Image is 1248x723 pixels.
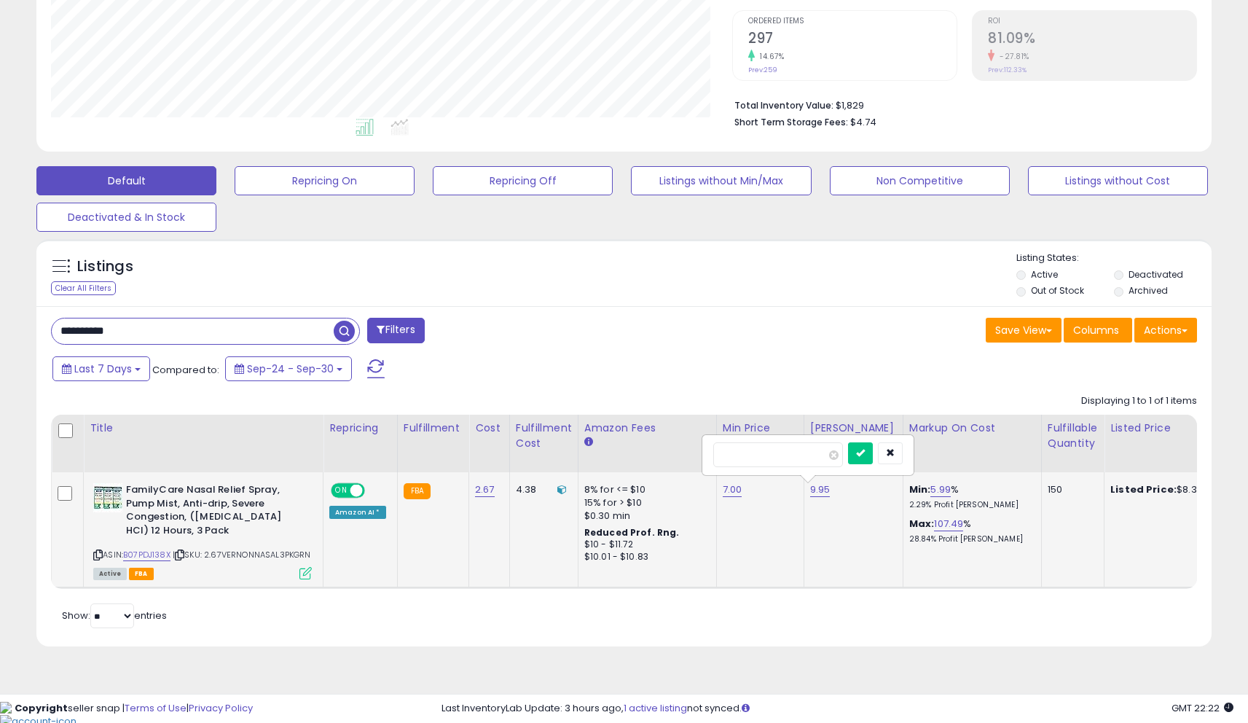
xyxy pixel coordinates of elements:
[723,421,798,436] div: Min Price
[934,517,963,531] a: 107.49
[903,415,1041,472] th: The percentage added to the cost of goods (COGS) that forms the calculator for Min & Max prices.
[909,517,935,531] b: Max:
[329,506,386,519] div: Amazon AI *
[723,482,742,497] a: 7.00
[830,166,1010,195] button: Non Competitive
[1016,251,1212,265] p: Listing States:
[367,318,424,343] button: Filters
[909,517,1030,544] div: %
[1031,284,1084,297] label: Out of Stock
[584,551,705,563] div: $10.01 - $10.83
[909,483,1030,510] div: %
[129,568,154,580] span: FBA
[988,66,1027,74] small: Prev: 112.33%
[734,95,1186,113] li: $1,829
[36,166,216,195] button: Default
[1064,318,1132,343] button: Columns
[1073,323,1119,337] span: Columns
[475,421,503,436] div: Cost
[516,483,567,496] div: 4.38
[748,66,777,74] small: Prev: 259
[74,361,132,376] span: Last 7 Days
[225,356,352,381] button: Sep-24 - Sep-30
[1110,482,1177,496] b: Listed Price:
[734,116,848,128] b: Short Term Storage Fees:
[810,482,831,497] a: 9.95
[584,496,705,509] div: 15% for > $10
[584,526,680,539] b: Reduced Prof. Rng.
[631,166,811,195] button: Listings without Min/Max
[126,483,303,541] b: FamilyCare Nasal Relief Spray, Pump Mist, Anti-drip, Severe Congestion, ([MEDICAL_DATA] HCI) 12 H...
[988,17,1196,26] span: ROI
[1081,394,1197,408] div: Displaying 1 to 1 of 1 items
[755,51,784,62] small: 14.67%
[584,421,710,436] div: Amazon Fees
[516,421,572,451] div: Fulfillment Cost
[1048,483,1093,496] div: 150
[584,539,705,551] div: $10 - $11.72
[1129,284,1168,297] label: Archived
[909,421,1035,436] div: Markup on Cost
[404,483,431,499] small: FBA
[1110,483,1231,496] div: $8.34
[909,534,1030,544] p: 28.84% Profit [PERSON_NAME]
[1134,318,1197,343] button: Actions
[433,166,613,195] button: Repricing Off
[734,99,833,112] b: Total Inventory Value:
[247,361,334,376] span: Sep-24 - Sep-30
[152,363,219,377] span: Compared to:
[850,115,876,129] span: $4.74
[584,436,593,449] small: Amazon Fees.
[1048,421,1098,451] div: Fulfillable Quantity
[584,509,705,523] div: $0.30 min
[363,485,386,497] span: OFF
[994,51,1029,62] small: -27.81%
[475,482,495,497] a: 2.67
[332,485,350,497] span: ON
[988,30,1196,50] h2: 81.09%
[93,483,312,578] div: ASIN:
[1031,268,1058,281] label: Active
[748,30,957,50] h2: 297
[123,549,170,561] a: B07PDJ138X
[93,483,122,512] img: 51ZjUYn3qjL._SL40_.jpg
[52,356,150,381] button: Last 7 Days
[329,421,391,436] div: Repricing
[748,17,957,26] span: Ordered Items
[77,257,133,277] h5: Listings
[62,609,167,622] span: Show: entries
[909,500,1030,510] p: 2.29% Profit [PERSON_NAME]
[1028,166,1208,195] button: Listings without Cost
[51,281,116,295] div: Clear All Filters
[235,166,415,195] button: Repricing On
[404,421,463,436] div: Fulfillment
[1110,421,1236,436] div: Listed Price
[36,203,216,232] button: Deactivated & In Stock
[1129,268,1183,281] label: Deactivated
[173,549,311,560] span: | SKU: 2.67VERNONNASAL3PKGRN
[93,568,127,580] span: All listings currently available for purchase on Amazon
[584,483,705,496] div: 8% for <= $10
[810,421,897,436] div: [PERSON_NAME]
[930,482,951,497] a: 5.99
[986,318,1061,343] button: Save View
[90,421,317,436] div: Title
[909,482,931,496] b: Min:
